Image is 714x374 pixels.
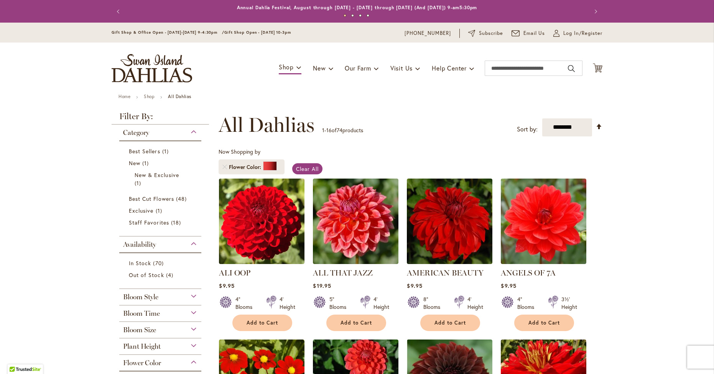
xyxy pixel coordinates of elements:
[129,195,194,203] a: Best Cut Flowers
[123,342,161,351] span: Plant Height
[528,320,560,326] span: Add to Cart
[563,30,602,37] span: Log In/Register
[407,258,492,266] a: AMERICAN BEAUTY
[280,295,295,311] div: 4' Height
[123,309,160,318] span: Bloom Time
[390,64,413,72] span: Visit Us
[561,295,577,311] div: 3½' Height
[135,171,179,179] span: New & Exclusive
[219,113,314,136] span: All Dahlias
[123,359,161,367] span: Flower Color
[123,293,158,301] span: Bloom Style
[219,268,250,277] a: ALI OOP
[344,14,346,17] button: 1 of 4
[156,207,164,215] span: 1
[153,259,165,267] span: 70
[166,271,175,279] span: 4
[129,259,151,267] span: In Stock
[135,179,143,187] span: 1
[514,315,574,331] button: Add to Cart
[468,30,503,37] a: Subscribe
[219,179,304,264] img: ALI OOP
[129,159,140,167] span: New
[512,30,545,37] a: Email Us
[326,126,332,134] span: 16
[501,258,586,266] a: ANGELS OF 7A
[142,159,151,167] span: 1
[229,163,263,171] span: Flower Color
[129,207,194,215] a: Exclusive
[479,30,503,37] span: Subscribe
[123,326,156,334] span: Bloom Size
[129,259,194,267] a: In Stock 70
[171,218,183,226] span: 18
[123,240,156,249] span: Availability
[168,93,191,99] strong: All Dahlias
[434,320,466,326] span: Add to Cart
[326,315,386,331] button: Add to Cart
[112,54,192,82] a: store logo
[407,179,492,264] img: AMERICAN BEAUTY
[407,282,422,289] span: $9.95
[129,271,194,279] a: Out of Stock 4
[405,30,451,37] a: [PHONE_NUMBER]
[112,30,224,35] span: Gift Shop & Office Open - [DATE]-[DATE] 9-4:30pm /
[129,159,194,167] a: New
[432,64,467,72] span: Help Center
[359,14,362,17] button: 3 of 4
[322,126,324,134] span: 1
[224,30,291,35] span: Gift Shop Open - [DATE] 10-3pm
[523,30,545,37] span: Email Us
[322,124,363,136] p: - of products
[292,163,322,174] a: Clear All
[517,295,539,311] div: 4" Blooms
[129,271,164,279] span: Out of Stock
[407,268,484,277] a: AMERICAN BEAUTY
[129,207,153,214] span: Exclusive
[587,4,602,19] button: Next
[112,4,127,19] button: Previous
[313,282,331,289] span: $19.95
[467,295,483,311] div: 4' Height
[247,320,278,326] span: Add to Cart
[129,218,194,226] a: Staff Favorites
[313,179,398,264] img: ALL THAT JAZZ
[345,64,371,72] span: Our Farm
[162,147,171,155] span: 1
[329,295,351,311] div: 5" Blooms
[501,179,586,264] img: ANGELS OF 7A
[423,295,445,311] div: 8" Blooms
[219,282,234,289] span: $9.95
[219,258,304,266] a: ALI OOP
[219,148,260,155] span: Now Shopping by
[237,5,477,10] a: Annual Dahlia Festival, August through [DATE] - [DATE] through [DATE] (And [DATE]) 9-am5:30pm
[367,14,369,17] button: 4 of 4
[517,122,538,136] label: Sort by:
[351,14,354,17] button: 2 of 4
[222,165,227,169] a: Remove Flower Color Red
[313,268,373,277] a: ALL THAT JAZZ
[129,219,169,226] span: Staff Favorites
[337,126,342,134] span: 74
[129,195,174,202] span: Best Cut Flowers
[129,147,194,155] a: Best Sellers
[232,315,292,331] button: Add to Cart
[341,320,372,326] span: Add to Cart
[112,112,209,125] strong: Filter By:
[279,63,294,71] span: Shop
[553,30,602,37] a: Log In/Register
[313,64,326,72] span: New
[420,315,480,331] button: Add to Cart
[296,165,319,172] span: Clear All
[235,295,257,311] div: 4" Blooms
[129,148,160,155] span: Best Sellers
[176,195,189,203] span: 48
[501,282,516,289] span: $9.95
[118,93,130,99] a: Home
[373,295,389,311] div: 4' Height
[135,171,188,187] a: New &amp; Exclusive
[313,258,398,266] a: ALL THAT JAZZ
[123,128,149,137] span: Category
[144,93,155,99] a: Shop
[501,268,556,277] a: ANGELS OF 7A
